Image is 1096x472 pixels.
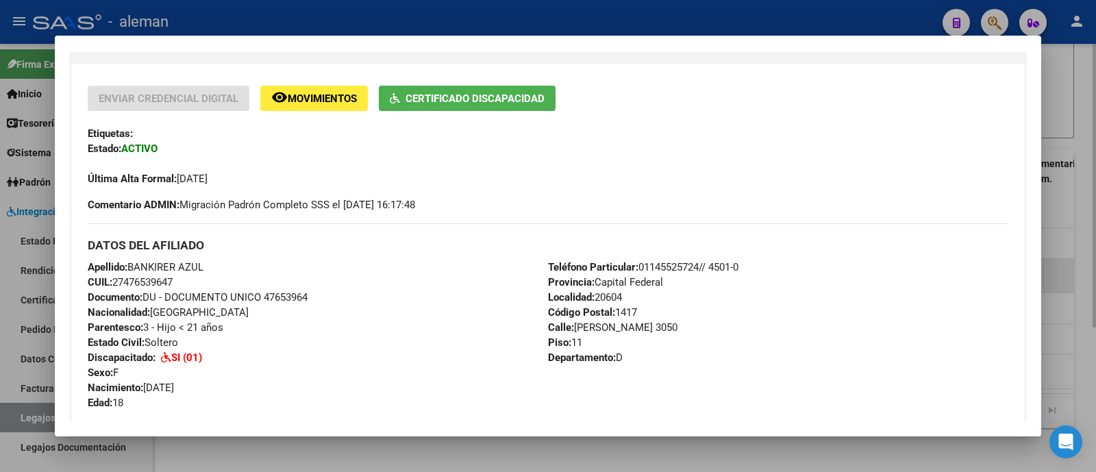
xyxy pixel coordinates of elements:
span: 18 [88,397,123,409]
h3: DATOS DEL AFILIADO [88,238,1008,253]
strong: Estado: [88,142,121,155]
span: D [548,351,623,364]
strong: Etiquetas: [88,127,133,140]
span: 27476539647 [88,276,173,288]
span: [PERSON_NAME] 3050 [548,321,677,334]
button: Movimientos [260,86,368,111]
strong: Calle: [548,321,574,334]
span: Soltero [88,336,178,349]
span: Enviar Credencial Digital [99,92,238,105]
span: DU - DOCUMENTO UNICO 47653964 [88,291,308,303]
strong: Apellido: [88,261,127,273]
strong: Departamento: [548,351,616,364]
span: Capital Federal [548,276,663,288]
strong: Parentesco: [88,321,143,334]
strong: Piso: [548,336,571,349]
strong: Localidad: [548,291,595,303]
strong: Última Alta Formal: [88,173,177,185]
span: Certificado Discapacidad [406,92,545,105]
strong: Discapacitado: [88,351,155,364]
div: Open Intercom Messenger [1049,425,1082,458]
button: Enviar Credencial Digital [88,86,249,111]
strong: Nacionalidad: [88,306,150,319]
span: [DATE] [88,382,174,394]
strong: Teléfono Particular: [548,261,638,273]
strong: CUIL: [88,276,112,288]
span: 01145525724// 4501-0 [548,261,738,273]
strong: Documento: [88,291,142,303]
span: Migración Padrón Completo SSS el [DATE] 16:17:48 [88,197,415,212]
span: 3 - Hijo < 21 años [88,321,223,334]
strong: Estado Civil: [88,336,145,349]
strong: ACTIVO [121,142,158,155]
strong: Nacimiento: [88,382,143,394]
button: Certificado Discapacidad [379,86,556,111]
span: 1417 [548,306,637,319]
span: [DATE] [88,173,208,185]
strong: Comentario ADMIN: [88,199,179,211]
span: BANKIRER AZUL [88,261,203,273]
strong: SI (01) [171,351,202,364]
span: [GEOGRAPHIC_DATA] [88,306,249,319]
strong: Provincia: [548,276,595,288]
span: 11 [548,336,582,349]
span: Movimientos [288,92,357,105]
mat-icon: remove_red_eye [271,89,288,105]
strong: Edad: [88,397,112,409]
span: 20604 [548,291,622,303]
strong: Sexo: [88,367,113,379]
strong: Código Postal: [548,306,615,319]
span: F [88,367,119,379]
